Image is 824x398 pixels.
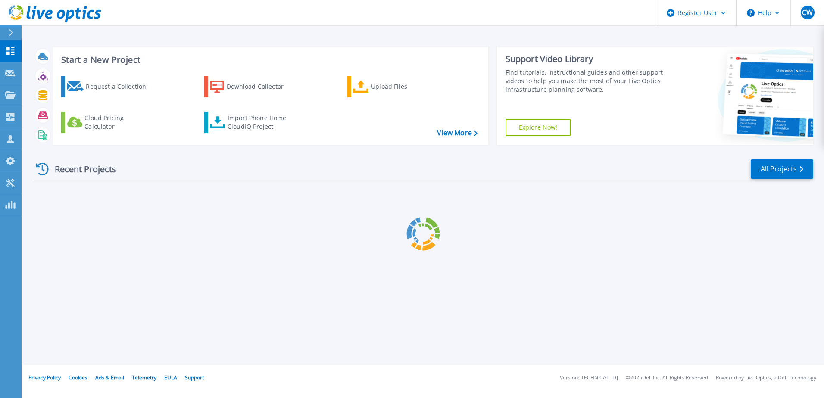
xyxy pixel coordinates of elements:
div: Find tutorials, instructional guides and other support videos to help you make the most of your L... [506,68,667,94]
div: Cloud Pricing Calculator [84,114,153,131]
div: Upload Files [371,78,440,95]
a: Download Collector [204,76,300,97]
a: EULA [164,374,177,381]
a: Request a Collection [61,76,157,97]
div: Import Phone Home CloudIQ Project [228,114,295,131]
a: Explore Now! [506,119,571,136]
a: Privacy Policy [28,374,61,381]
li: Powered by Live Optics, a Dell Technology [716,375,816,381]
li: © 2025 Dell Inc. All Rights Reserved [626,375,708,381]
div: Support Video Library [506,53,667,65]
div: Recent Projects [33,159,128,180]
a: Cloud Pricing Calculator [61,112,157,133]
a: Cookies [69,374,87,381]
li: Version: [TECHNICAL_ID] [560,375,618,381]
div: Download Collector [227,78,296,95]
a: View More [437,129,477,137]
div: Request a Collection [86,78,155,95]
a: Ads & Email [95,374,124,381]
a: All Projects [751,159,813,179]
a: Telemetry [132,374,156,381]
a: Upload Files [347,76,443,97]
h3: Start a New Project [61,55,477,65]
span: CW [802,9,813,16]
a: Support [185,374,204,381]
